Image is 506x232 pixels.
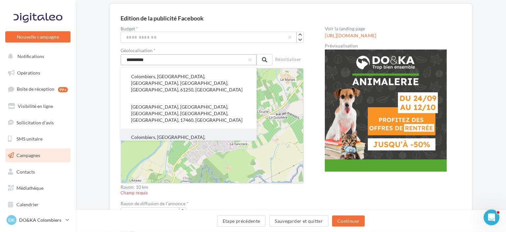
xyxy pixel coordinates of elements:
span: Visibilité en ligne [18,103,53,109]
a: Visibilité en ligne [4,99,72,113]
div: 99+ [58,87,68,92]
div: Champ requis [121,190,304,196]
button: Nouvelle campagne [5,31,70,43]
button: Sauvegarder et quitter [269,215,328,227]
button: Colombiers, [GEOGRAPHIC_DATA], [GEOGRAPHIC_DATA], [GEOGRAPHIC_DATA], [GEOGRAPHIC_DATA], 34440, [G... [121,129,257,159]
div: Voir la landing page [325,26,461,31]
span: DK [8,217,15,223]
span: Opérations [17,70,40,76]
button: Continuer [332,215,365,227]
a: Campagnes [4,149,72,162]
span: Campagnes [16,152,40,158]
button: Réinitialiser [272,55,304,65]
button: Notifications [4,50,69,63]
button: [GEOGRAPHIC_DATA], [GEOGRAPHIC_DATA], [GEOGRAPHIC_DATA], [GEOGRAPHIC_DATA], [GEOGRAPHIC_DATA], 17... [121,98,257,129]
a: Calendrier [4,198,72,212]
p: DO&KA Colombiers [19,217,63,223]
span: Notifications [17,53,44,59]
span: Médiathèque [16,185,43,191]
a: Sollicitation d'avis [4,116,72,130]
label: Rayon de diffusion de l'annonce * [121,201,188,206]
a: Médiathèque [4,181,72,195]
div: Edition de la publicité Facebook [121,15,204,21]
a: Contacts [4,165,72,179]
label: Budget * [121,26,304,31]
div: Prévisualisation [325,44,461,48]
span: Calendrier [16,202,39,207]
button: Colombiers, [GEOGRAPHIC_DATA], [GEOGRAPHIC_DATA], [GEOGRAPHIC_DATA], [GEOGRAPHIC_DATA], 61250, [G... [121,68,257,98]
a: SMS unitaire [4,132,72,146]
span: Sollicitation d'avis [16,119,54,125]
span: Boîte de réception [17,86,54,92]
button: Etape précédente [217,215,266,227]
img: operation-preview [325,50,447,172]
label: Géolocalisation * [121,48,272,53]
span: SMS unitaire [16,136,42,142]
a: Opérations [4,66,72,80]
a: [URL][DOMAIN_NAME] [325,33,376,38]
iframe: Intercom live chat [484,210,499,225]
span: Contacts [16,169,35,175]
a: DK DO&KA Colombiers [5,214,70,226]
div: Rayon: 10 km [121,185,304,189]
a: Boîte de réception99+ [4,82,72,96]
